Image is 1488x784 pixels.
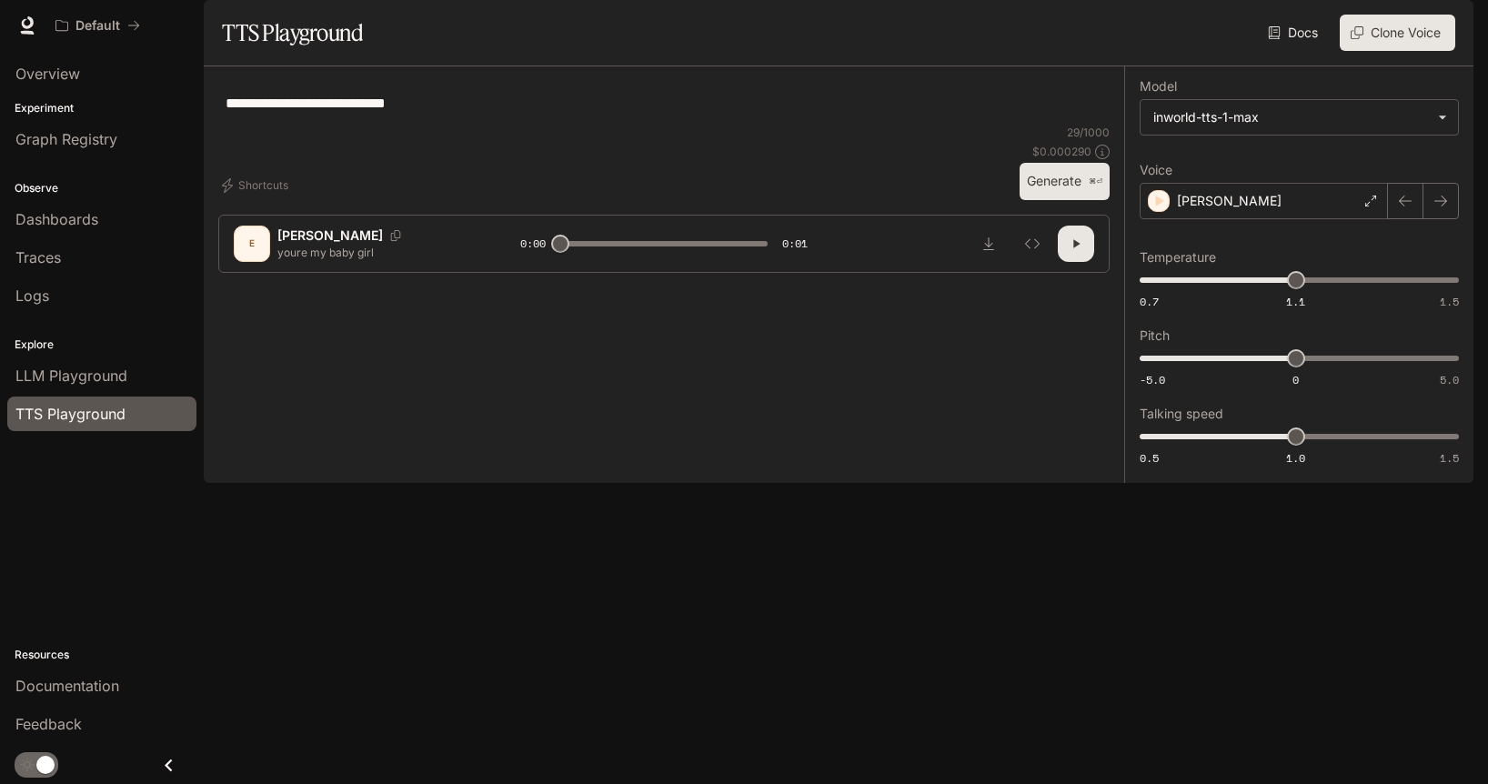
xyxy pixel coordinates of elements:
[1440,372,1459,387] span: 5.0
[1032,144,1091,159] p: $ 0.000290
[277,226,383,245] p: [PERSON_NAME]
[1020,163,1110,200] button: Generate⌘⏎
[1140,407,1223,420] p: Talking speed
[47,7,148,44] button: All workspaces
[1140,372,1165,387] span: -5.0
[1141,100,1458,135] div: inworld-tts-1-max
[1140,294,1159,309] span: 0.7
[222,15,363,51] h1: TTS Playground
[520,235,546,253] span: 0:00
[1140,251,1216,264] p: Temperature
[1140,164,1172,176] p: Voice
[1140,80,1177,93] p: Model
[1089,176,1102,187] p: ⌘⏎
[1153,108,1429,126] div: inworld-tts-1-max
[1292,372,1299,387] span: 0
[970,226,1007,262] button: Download audio
[1286,294,1305,309] span: 1.1
[1286,450,1305,466] span: 1.0
[1264,15,1325,51] a: Docs
[1067,125,1110,140] p: 29 / 1000
[237,229,266,258] div: E
[75,18,120,34] p: Default
[1177,192,1282,210] p: [PERSON_NAME]
[383,230,408,241] button: Copy Voice ID
[1340,15,1455,51] button: Clone Voice
[218,171,296,200] button: Shortcuts
[1014,226,1051,262] button: Inspect
[1140,450,1159,466] span: 0.5
[1140,329,1170,342] p: Pitch
[1440,450,1459,466] span: 1.5
[782,235,808,253] span: 0:01
[1440,294,1459,309] span: 1.5
[277,245,477,260] p: youre my baby girl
